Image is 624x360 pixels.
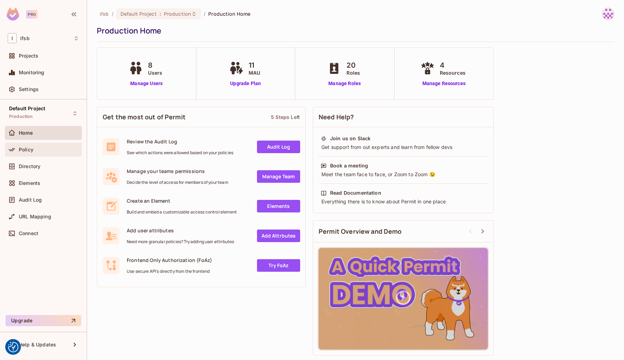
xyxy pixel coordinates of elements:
[19,53,38,59] span: Projects
[346,60,360,70] span: 20
[159,11,162,17] span: :
[8,342,18,352] img: Revisit consent button
[127,197,237,204] span: Create an Element
[97,25,611,36] div: Production Home
[100,10,109,17] span: the active workspace
[330,189,381,196] div: Read Documentation
[6,315,81,326] button: Upgrade
[127,269,212,274] span: Use secure API's directly from the frontend
[127,80,166,87] a: Manage Users
[257,230,300,242] a: Add Attrbutes
[148,60,162,70] span: 8
[164,10,191,17] span: Production
[440,60,466,70] span: 4
[249,69,260,76] span: MAU
[127,257,212,263] span: Frontend Only Authorization (FoAz)
[112,10,114,17] li: /
[26,10,38,18] div: Pro
[257,170,300,183] a: Manage Team
[9,114,33,119] span: Production
[257,141,300,153] a: Audit Log
[8,33,17,43] span: I
[120,10,157,17] span: Default Project
[19,147,33,152] span: Policy
[602,8,614,20] img: Artur IFSB
[127,138,233,145] span: Review the Audit Log
[257,200,300,212] a: Elements
[249,60,260,70] span: 11
[148,69,162,76] span: Users
[19,342,56,347] span: Help & Updates
[127,227,234,234] span: Add user attributes
[321,144,486,151] div: Get support from out experts and learn from fellow devs
[103,113,186,121] span: Get the most out of Permit
[20,36,30,41] span: Workspace: ifsb
[9,106,45,111] span: Default Project
[19,70,45,75] span: Monitoring
[326,80,364,87] a: Manage Roles
[319,227,402,236] span: Permit Overview and Demo
[127,180,228,185] span: Decide the level of access for members of your team
[271,114,300,120] div: 5 Steps Left
[321,198,486,205] div: Everything there is to know about Permit in one place
[228,80,264,87] a: Upgrade Plan
[7,8,19,21] img: SReyMgAAAABJRU5ErkJggg==
[208,10,250,17] span: Production Home
[19,197,42,203] span: Audit Log
[257,259,300,272] a: Try FoAz
[330,162,368,169] div: Book a meeting
[319,113,354,121] span: Need Help?
[321,171,486,178] div: Meet the team face to face, or Zoom to Zoom 😉
[127,209,237,215] span: Build and embed a customizable access control element
[19,87,39,92] span: Settings
[330,135,370,142] div: Join us on Slack
[127,239,234,245] span: Need more granular policies? Try adding user attributes
[440,69,466,76] span: Resources
[8,342,18,352] button: Consent Preferences
[127,168,228,174] span: Manage your teams permissions
[127,150,233,156] span: See which actions were allowed based on your policies
[19,180,40,186] span: Elements
[419,80,469,87] a: Manage Resources
[19,164,40,169] span: Directory
[204,10,205,17] li: /
[19,214,51,219] span: URL Mapping
[19,130,33,136] span: Home
[19,231,38,236] span: Connect
[346,69,360,76] span: Roles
